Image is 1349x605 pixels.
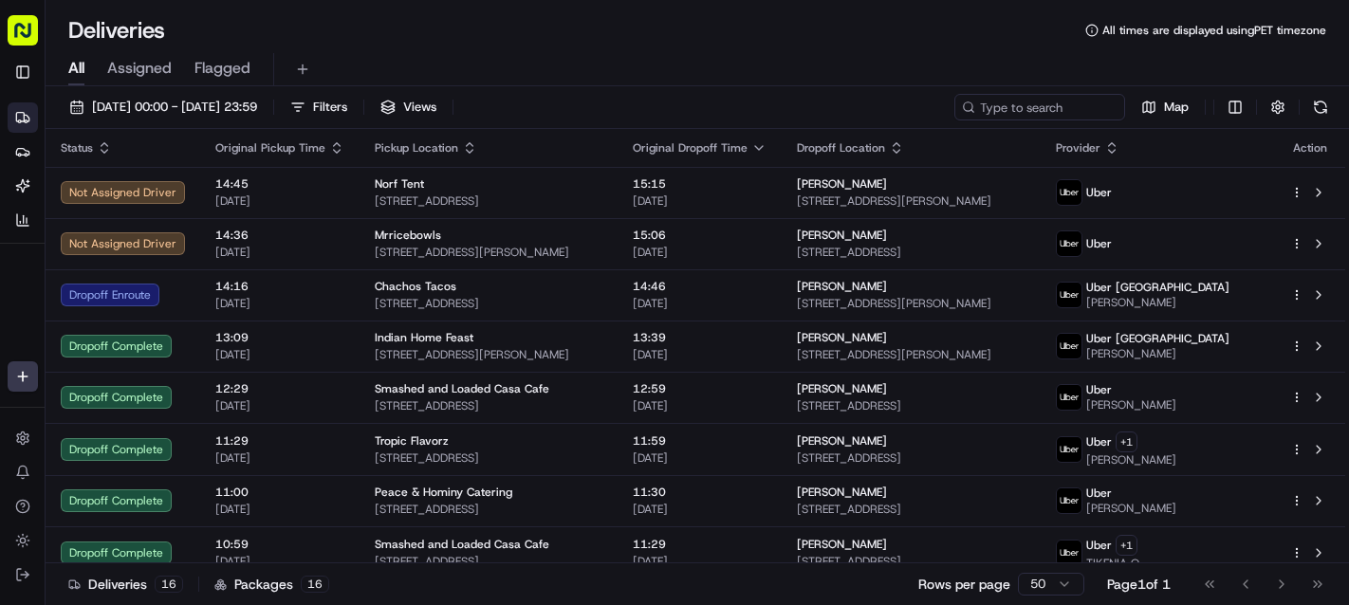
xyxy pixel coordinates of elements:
[107,57,172,80] span: Assigned
[1102,23,1326,38] span: All times are displayed using PET timezone
[1086,346,1229,361] span: [PERSON_NAME]
[61,94,266,120] button: [DATE] 00:00 - [DATE] 23:59
[633,176,767,192] span: 15:15
[92,99,257,116] span: [DATE] 00:00 - [DATE] 23:59
[633,450,767,466] span: [DATE]
[797,433,887,449] span: [PERSON_NAME]
[1086,452,1176,467] span: [PERSON_NAME]
[375,433,449,449] span: Tropic Flavorz
[1116,431,1137,452] button: +1
[68,15,165,46] h1: Deliveries
[797,537,887,552] span: [PERSON_NAME]
[215,398,344,413] span: [DATE]
[1086,501,1176,516] span: [PERSON_NAME]
[375,554,602,569] span: [STREET_ADDRESS]
[1086,434,1112,449] span: Uber
[1086,556,1142,571] span: TIKENIA O.
[633,140,748,156] span: Original Dropoff Time
[313,99,347,116] span: Filters
[1057,437,1081,462] img: uber-new-logo.jpeg
[214,575,329,594] div: Packages
[215,554,344,569] span: [DATE]
[633,228,767,243] span: 15:06
[1086,397,1176,412] span: [PERSON_NAME]
[375,228,441,243] span: Mrricebowls
[797,330,887,345] span: [PERSON_NAME]
[797,450,1025,466] span: [STREET_ADDRESS]
[797,554,1025,569] span: [STREET_ADDRESS]
[1086,382,1112,397] span: Uber
[215,140,325,156] span: Original Pickup Time
[215,433,344,449] span: 11:29
[215,176,344,192] span: 14:45
[375,381,549,396] span: Smashed and Loaded Casa Cafe
[215,279,344,294] span: 14:16
[375,193,602,209] span: [STREET_ADDRESS]
[375,140,458,156] span: Pickup Location
[372,94,445,120] button: Views
[215,485,344,500] span: 11:00
[633,502,767,517] span: [DATE]
[194,57,250,80] span: Flagged
[797,228,887,243] span: [PERSON_NAME]
[68,57,84,80] span: All
[633,398,767,413] span: [DATE]
[633,296,767,311] span: [DATE]
[1086,486,1112,501] span: Uber
[375,502,602,517] span: [STREET_ADDRESS]
[797,245,1025,260] span: [STREET_ADDRESS]
[375,537,549,552] span: Smashed and Loaded Casa Cafe
[1057,231,1081,256] img: uber-new-logo.jpeg
[1107,575,1171,594] div: Page 1 of 1
[633,554,767,569] span: [DATE]
[155,576,183,593] div: 16
[215,228,344,243] span: 14:36
[215,193,344,209] span: [DATE]
[301,576,329,593] div: 16
[215,381,344,396] span: 12:29
[1086,331,1229,346] span: Uber [GEOGRAPHIC_DATA]
[1057,385,1081,410] img: uber-new-logo.jpeg
[633,433,767,449] span: 11:59
[215,537,344,552] span: 10:59
[633,537,767,552] span: 11:29
[375,330,473,345] span: Indian Home Feast
[215,245,344,260] span: [DATE]
[375,279,456,294] span: Chachos Tacos
[375,296,602,311] span: [STREET_ADDRESS]
[1086,185,1112,200] span: Uber
[1056,140,1100,156] span: Provider
[633,330,767,345] span: 13:39
[797,502,1025,517] span: [STREET_ADDRESS]
[797,140,885,156] span: Dropoff Location
[797,296,1025,311] span: [STREET_ADDRESS][PERSON_NAME]
[215,347,344,362] span: [DATE]
[215,296,344,311] span: [DATE]
[1307,94,1334,120] button: Refresh
[633,193,767,209] span: [DATE]
[215,502,344,517] span: [DATE]
[375,347,602,362] span: [STREET_ADDRESS][PERSON_NAME]
[375,485,512,500] span: Peace & Hominy Catering
[918,575,1010,594] p: Rows per page
[1057,334,1081,358] img: uber-new-logo.jpeg
[215,330,344,345] span: 13:09
[1133,94,1197,120] button: Map
[797,398,1025,413] span: [STREET_ADDRESS]
[1057,283,1081,307] img: uber-new-logo.jpeg
[1290,140,1330,156] div: Action
[282,94,356,120] button: Filters
[1086,280,1229,295] span: Uber [GEOGRAPHIC_DATA]
[797,347,1025,362] span: [STREET_ADDRESS][PERSON_NAME]
[633,381,767,396] span: 12:59
[1057,541,1081,565] img: uber-new-logo.jpeg
[375,398,602,413] span: [STREET_ADDRESS]
[797,176,887,192] span: [PERSON_NAME]
[215,450,344,466] span: [DATE]
[633,485,767,500] span: 11:30
[1086,538,1112,553] span: Uber
[61,140,93,156] span: Status
[633,279,767,294] span: 14:46
[1057,180,1081,205] img: uber-new-logo.jpeg
[68,575,183,594] div: Deliveries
